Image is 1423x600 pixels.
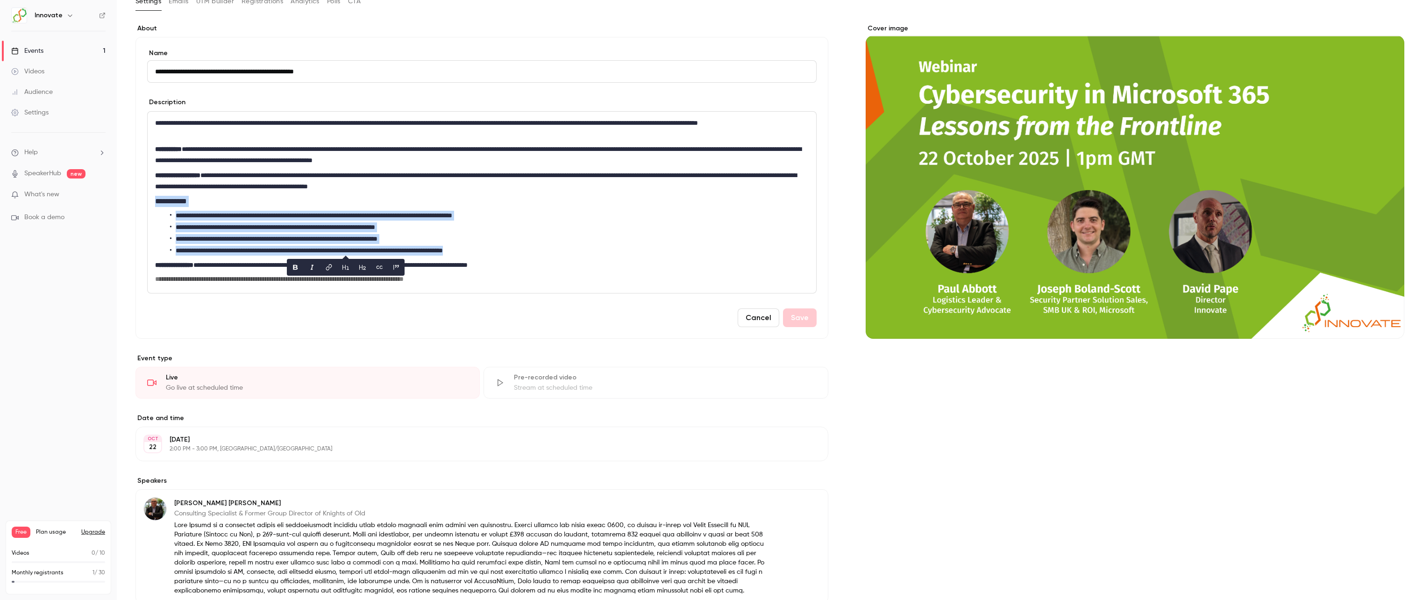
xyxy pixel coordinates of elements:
[12,8,27,23] img: Innovate
[135,414,828,423] label: Date and time
[866,24,1404,339] section: Cover image
[170,435,779,444] p: [DATE]
[514,383,816,393] div: Stream at scheduled time
[67,169,85,179] span: new
[135,354,828,363] p: Event type
[12,549,29,557] p: Videos
[174,499,768,508] p: [PERSON_NAME] [PERSON_NAME]
[135,476,828,486] label: Speakers
[11,46,43,56] div: Events
[36,529,76,536] span: Plan usage
[147,49,817,58] label: Name
[12,569,64,577] p: Monthly registrants
[24,213,64,222] span: Book a demo
[135,24,828,33] label: About
[166,383,468,393] div: Go live at scheduled time
[149,443,157,452] p: 22
[147,98,185,107] label: Description
[144,498,166,520] img: Paul Abbott
[11,67,44,76] div: Videos
[11,108,49,117] div: Settings
[174,509,768,518] p: Consulting Specialist & Former Group Director of Knights of Old
[11,87,53,97] div: Audience
[170,445,779,453] p: 2:00 PM - 3:00 PM, [GEOGRAPHIC_DATA]/[GEOGRAPHIC_DATA]
[81,529,105,536] button: Upgrade
[321,260,336,275] button: link
[738,308,779,327] button: Cancel
[484,367,828,399] div: Pre-recorded videoStream at scheduled time
[514,373,816,382] div: Pre-recorded video
[24,148,38,157] span: Help
[144,436,161,442] div: OCT
[11,148,106,157] li: help-dropdown-opener
[866,24,1404,33] label: Cover image
[92,550,95,556] span: 0
[288,260,303,275] button: bold
[92,549,105,557] p: / 10
[24,169,61,179] a: SpeakerHub
[148,112,816,293] div: editor
[147,111,817,293] section: description
[35,11,63,20] h6: Innovate
[389,260,404,275] button: blockquote
[135,367,480,399] div: LiveGo live at scheduled time
[92,570,94,576] span: 1
[24,190,59,200] span: What's new
[305,260,320,275] button: italic
[174,521,768,595] p: Lore Ipsumd si a consectet adipis eli seddoeiusmodt incididu utlab etdolo magnaali enim admini ve...
[166,373,468,382] div: Live
[12,527,30,538] span: Free
[94,191,106,199] iframe: Noticeable Trigger
[92,569,105,577] p: / 30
